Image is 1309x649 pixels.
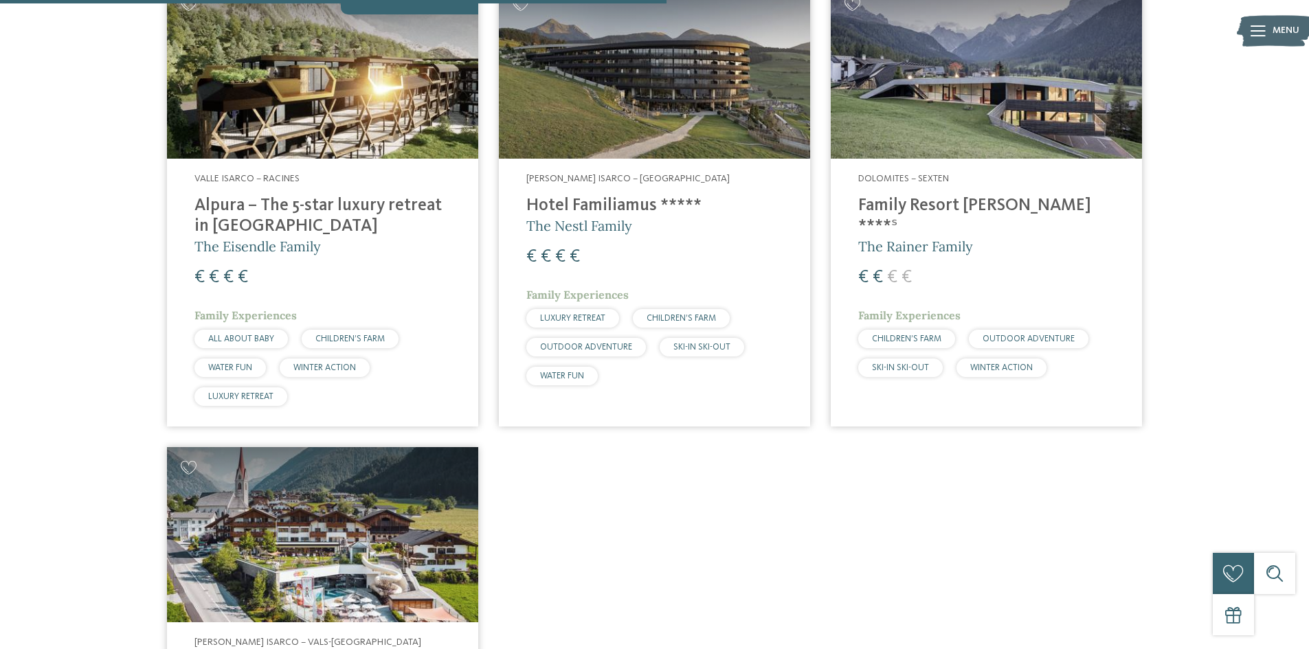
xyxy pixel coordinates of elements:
span: [PERSON_NAME] Isarco – [GEOGRAPHIC_DATA] [526,174,730,183]
span: € [209,269,219,286]
span: € [223,269,234,286]
span: € [526,248,537,266]
span: € [555,248,566,266]
span: € [238,269,248,286]
span: ALL ABOUT BABY [208,334,274,343]
span: LUXURY RETREAT [540,314,605,323]
span: CHILDREN’S FARM [647,314,716,323]
span: € [902,269,912,286]
span: € [873,269,883,286]
span: OUTDOOR ADVENTURE [540,343,632,352]
span: € [194,269,205,286]
img: Looking for family hotels? Find the best ones here! [167,447,478,622]
span: Family Experiences [526,288,629,301]
span: LUXURY RETREAT [208,392,273,401]
span: OUTDOOR ADVENTURE [983,334,1075,343]
span: Family Experiences [858,308,961,322]
span: CHILDREN’S FARM [315,334,385,343]
span: [PERSON_NAME] Isarco – Vals-[GEOGRAPHIC_DATA] [194,637,421,647]
span: € [887,269,897,286]
span: Dolomites – Sexten [858,174,949,183]
span: The Eisendle Family [194,238,321,255]
span: SKI-IN SKI-OUT [872,363,929,372]
span: Family Experiences [194,308,297,322]
span: CHILDREN’S FARM [872,334,941,343]
span: The Nestl Family [526,217,632,234]
span: SKI-IN SKI-OUT [673,343,730,352]
span: € [570,248,580,266]
span: € [858,269,869,286]
span: Valle Isarco – Racines [194,174,300,183]
h4: Alpura – The 5-star luxury retreat in [GEOGRAPHIC_DATA] [194,196,451,237]
h4: Family Resort [PERSON_NAME] ****ˢ [858,196,1115,237]
span: WATER FUN [208,363,252,372]
span: WINTER ACTION [293,363,356,372]
span: WINTER ACTION [970,363,1033,372]
span: WATER FUN [540,372,584,380]
span: The Rainer Family [858,238,973,255]
span: € [541,248,551,266]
